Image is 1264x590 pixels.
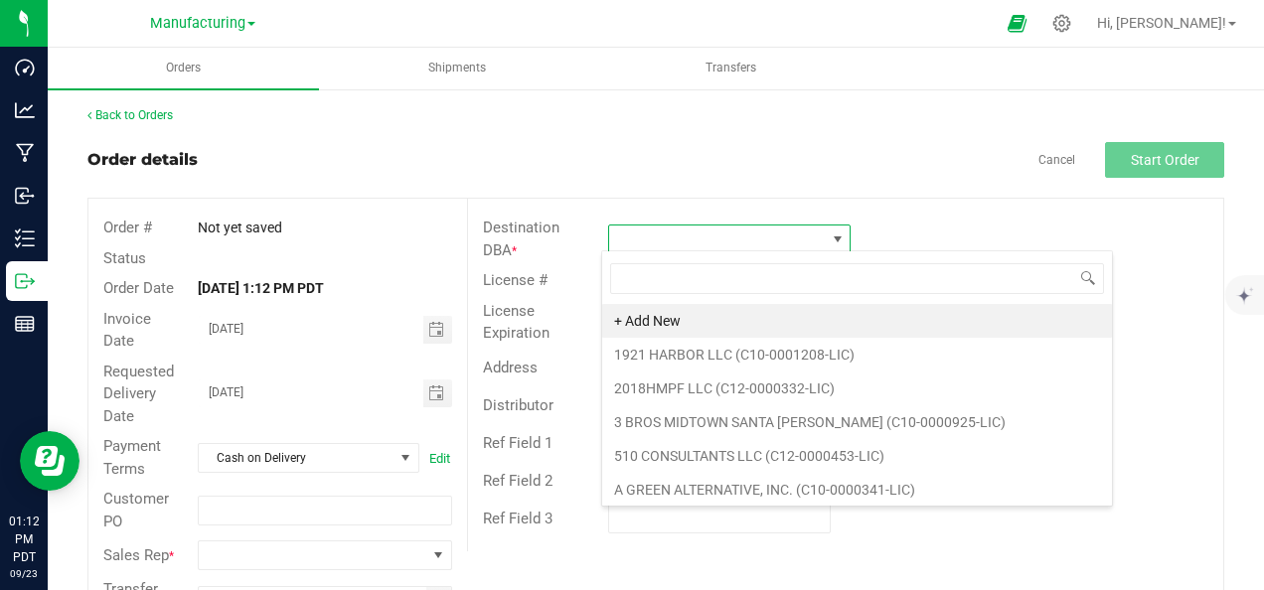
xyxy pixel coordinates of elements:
[87,108,173,122] a: Back to Orders
[602,439,1112,473] li: 510 CONSULTANTS LLC (C12-0000453-LIC)
[15,186,35,206] inline-svg: Inbound
[1038,152,1075,169] a: Cancel
[48,48,319,89] a: Orders
[103,249,146,267] span: Status
[602,371,1112,405] li: 2018HMPF LLC (C12-0000332-LIC)
[602,338,1112,371] li: 1921 HARBOR LLC (C10-0001208-LIC)
[20,431,79,491] iframe: Resource center
[602,405,1112,439] li: 3 BROS MIDTOWN SANTA [PERSON_NAME] (C10-0000925-LIC)
[15,271,35,291] inline-svg: Outbound
[15,314,35,334] inline-svg: Reports
[103,219,152,236] span: Order #
[483,472,553,490] span: Ref Field 2
[198,540,451,570] span: NO DATA FOUND
[602,304,1112,338] li: + Add New
[198,280,324,296] strong: [DATE] 1:12 PM PDT
[9,566,39,581] p: 09/23
[87,148,198,172] div: Order details
[995,4,1039,43] span: Open Ecommerce Menu
[198,220,282,235] span: Not yet saved
[483,219,559,259] span: Destination DBA
[15,228,35,248] inline-svg: Inventory
[103,279,174,297] span: Order Date
[139,60,228,76] span: Orders
[103,310,151,351] span: Invoice Date
[103,437,161,478] span: Payment Terms
[15,58,35,77] inline-svg: Dashboard
[1105,142,1224,178] button: Start Order
[423,316,452,344] span: Toggle calendar
[15,100,35,120] inline-svg: Analytics
[602,473,1112,507] li: A GREEN ALTERNATIVE, INC. (C10-0000341-LIC)
[595,48,867,89] a: Transfers
[1049,14,1074,33] div: Manage settings
[199,444,394,472] span: Cash on Delivery
[15,143,35,163] inline-svg: Manufacturing
[9,513,39,566] p: 01:12 PM PDT
[1097,15,1226,31] span: Hi, [PERSON_NAME]!
[483,434,553,452] span: Ref Field 1
[483,510,553,527] span: Ref Field 3
[483,302,550,343] span: License Expiration
[150,15,245,32] span: Manufacturing
[483,396,553,414] span: Distributor
[103,363,174,425] span: Requested Delivery Date
[679,60,783,76] span: Transfers
[321,48,592,89] a: Shipments
[429,451,450,466] a: Edit
[423,379,452,407] span: Toggle calendar
[483,359,538,376] span: Address
[483,271,548,289] span: License #
[1131,152,1199,168] span: Start Order
[103,546,169,564] span: Sales Rep
[401,60,513,76] span: Shipments
[103,490,169,530] span: Customer PO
